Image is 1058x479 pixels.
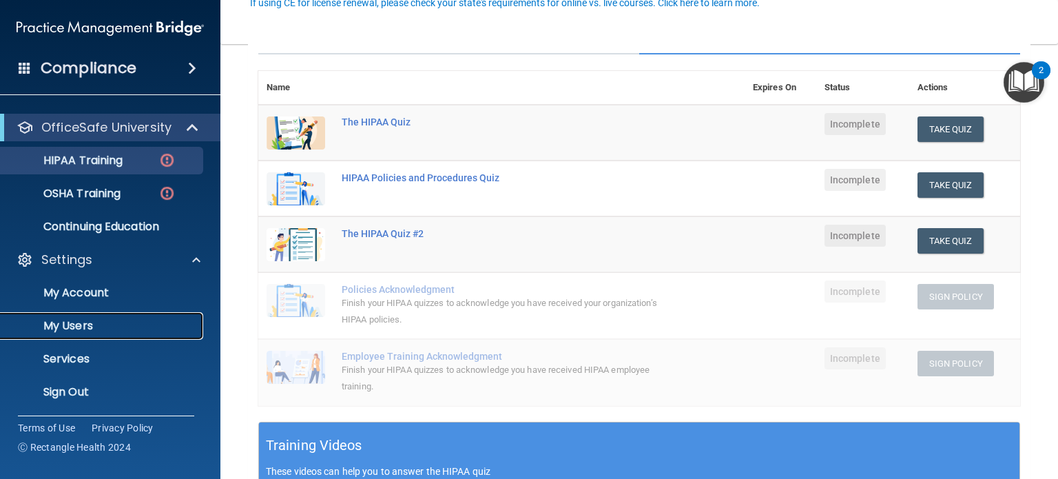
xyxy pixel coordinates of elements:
a: Terms of Use [18,421,75,435]
div: Employee Training Acknowledgment [342,351,676,362]
span: Incomplete [824,113,886,135]
th: Actions [909,71,1020,105]
span: Incomplete [824,225,886,247]
th: Status [816,71,909,105]
p: Services [9,352,197,366]
button: Open Resource Center, 2 new notifications [1004,62,1044,103]
span: Incomplete [824,281,886,303]
p: Sign Out [9,385,197,399]
button: Take Quiz [917,228,984,254]
p: HIPAA Training [9,154,123,167]
p: My Users [9,319,197,333]
p: My Account [9,286,197,300]
span: Ⓒ Rectangle Health 2024 [18,440,131,454]
p: These videos can help you to answer the HIPAA quiz [266,466,1013,477]
a: OfficeSafe University [17,119,200,136]
th: Name [258,71,333,105]
p: Settings [41,252,92,268]
img: PMB logo [17,14,204,42]
div: Finish your HIPAA quizzes to acknowledge you have received your organization’s HIPAA policies. [342,295,676,328]
div: HIPAA Policies and Procedures Quiz [342,172,676,183]
a: Privacy Policy [92,421,154,435]
h4: Compliance [41,59,136,78]
p: Continuing Education [9,220,197,234]
div: Policies Acknowledgment [342,284,676,295]
img: danger-circle.6113f641.png [158,185,176,202]
span: Incomplete [824,169,886,191]
div: The HIPAA Quiz [342,116,676,128]
p: OSHA Training [9,187,121,201]
button: Sign Policy [917,284,994,309]
h5: Training Videos [266,434,362,458]
img: danger-circle.6113f641.png [158,152,176,169]
div: Finish your HIPAA quizzes to acknowledge you have received HIPAA employee training. [342,362,676,395]
div: The HIPAA Quiz #2 [342,228,676,239]
button: Take Quiz [917,172,984,198]
a: Settings [17,252,200,268]
button: Sign Policy [917,351,994,376]
div: 2 [1039,70,1044,88]
span: Incomplete [824,347,886,369]
th: Expires On [745,71,816,105]
p: OfficeSafe University [41,119,172,136]
button: Take Quiz [917,116,984,142]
